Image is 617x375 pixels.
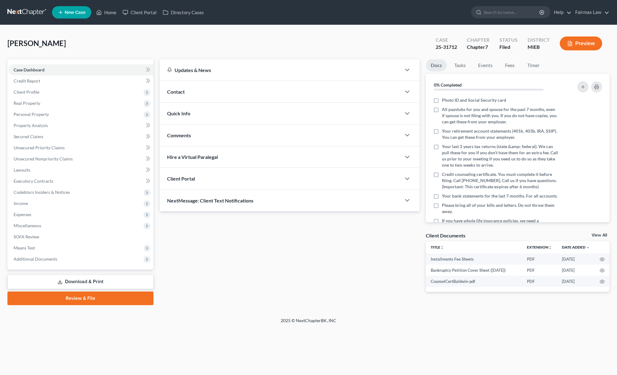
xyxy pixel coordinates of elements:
[160,7,207,18] a: Directory Cases
[9,153,153,164] a: Unsecured Nonpriority Claims
[14,190,70,195] span: Codebtors Insiders & Notices
[442,171,559,190] span: Credit counseling certificate. You must complete it before filing. Call [PHONE_NUMBER]. Call us i...
[426,265,522,276] td: Bankruptcy Petition Cover Sheet ([DATE])
[442,193,558,199] span: Your bank statements for the last 7 months. For all accounts.
[562,245,590,249] a: Date Added expand_more
[167,154,218,160] span: Hire a Virtual Paralegal
[9,176,153,187] a: Executory Contracts
[442,143,559,168] span: Your last 2 years tax returns (state &amp; federal). We can pull these for you if you don’t have ...
[442,128,559,140] span: Your retirement account statements (401k, 403b, IRA, SSIP). You can get these from your employer.
[14,223,41,228] span: Miscellaneous
[14,212,31,217] span: Expenses
[9,164,153,176] a: Lawsuits
[499,36,518,44] div: Status
[14,145,65,150] span: Unsecured Priority Claims
[167,89,185,95] span: Contact
[132,317,485,329] div: 2025 © NextChapterBK, INC
[592,233,607,237] a: View All
[426,232,465,239] div: Client Documents
[9,142,153,153] a: Unsecured Priority Claims
[426,59,447,71] a: Docs
[426,276,522,287] td: CounselCertBaldwin-pdf
[167,67,394,73] div: Updates & News
[14,67,45,72] span: Case Dashboard
[522,59,545,71] a: Timer
[9,120,153,131] a: Property Analysis
[467,44,490,51] div: Chapter
[14,201,28,206] span: Income
[426,254,522,265] td: Installments Fee Sheets
[93,7,119,18] a: Home
[9,64,153,75] a: Case Dashboard
[557,276,595,287] td: [DATE]
[560,36,602,50] button: Preview
[557,254,595,265] td: [DATE]
[14,256,57,262] span: Additional Documents
[548,246,552,249] i: unfold_more
[572,7,609,18] a: Fairmax Law
[557,265,595,276] td: [DATE]
[484,6,540,18] input: Search by name...
[449,59,471,71] a: Tasks
[14,167,30,173] span: Lawsuits
[167,110,190,116] span: Quick Info
[442,106,559,125] span: All paystubs for you and spouse for the past 7 months, even if spouse is not filing with you. If ...
[522,254,557,265] td: PDF
[586,246,590,249] i: expand_more
[167,176,195,181] span: Client Portal
[9,231,153,242] a: SOFA Review
[167,198,253,203] span: NextMessage: Client Text Notifications
[14,134,43,139] span: Secured Claims
[522,265,557,276] td: PDF
[434,82,462,87] strong: 0% Completed
[499,44,518,51] div: Filed
[442,97,506,103] span: Photo ID and Social Security card
[9,131,153,142] a: Secured Claims
[65,10,85,15] span: New Case
[442,218,559,230] span: If you have whole life insurance policies, we need a statement from each.
[9,75,153,87] a: Credit Report
[431,245,444,249] a: Titleunfold_more
[14,245,35,250] span: Means Test
[442,202,559,215] span: Please bring all of your bills and letters. Do not throw them away.
[7,39,66,48] span: [PERSON_NAME]
[14,156,73,161] span: Unsecured Nonpriority Claims
[522,276,557,287] td: PDF
[14,100,40,106] span: Real Property
[14,78,40,83] span: Credit Report
[440,246,444,249] i: unfold_more
[485,44,488,50] span: 7
[14,178,53,184] span: Executory Contracts
[528,44,550,51] div: MIEB
[551,7,572,18] a: Help
[436,36,457,44] div: Case
[14,234,39,239] span: SOFA Review
[14,123,48,128] span: Property Analysis
[119,7,160,18] a: Client Portal
[527,245,552,249] a: Extensionunfold_more
[7,275,153,289] a: Download & Print
[528,36,550,44] div: District
[436,44,457,51] div: 25-31712
[467,36,490,44] div: Chapter
[7,292,153,305] a: Review & File
[473,59,498,71] a: Events
[167,132,191,138] span: Comments
[14,112,49,117] span: Personal Property
[14,89,39,95] span: Client Profile
[500,59,520,71] a: Fees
